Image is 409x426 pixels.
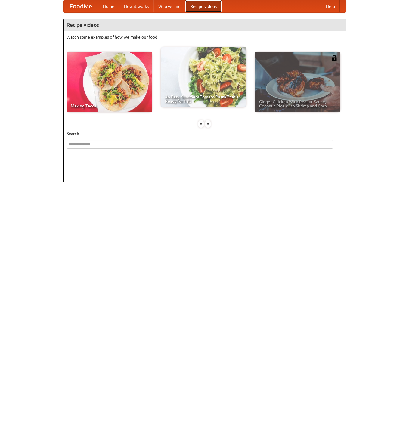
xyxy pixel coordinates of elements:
h5: Search [67,131,343,137]
img: 483408.png [331,55,337,61]
a: Home [98,0,119,12]
span: An Easy, Summery Tomato Pasta That's Ready for Fall [165,95,242,103]
h4: Recipe videos [64,19,346,31]
a: Recipe videos [185,0,222,12]
a: An Easy, Summery Tomato Pasta That's Ready for Fall [161,47,246,107]
p: Watch some examples of how we make our food! [67,34,343,40]
div: » [205,120,211,128]
a: Help [321,0,340,12]
a: FoodMe [64,0,98,12]
div: « [198,120,204,128]
a: Who we are [153,0,185,12]
a: How it works [119,0,153,12]
a: Making Tacos [67,52,152,112]
span: Making Tacos [71,104,148,108]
